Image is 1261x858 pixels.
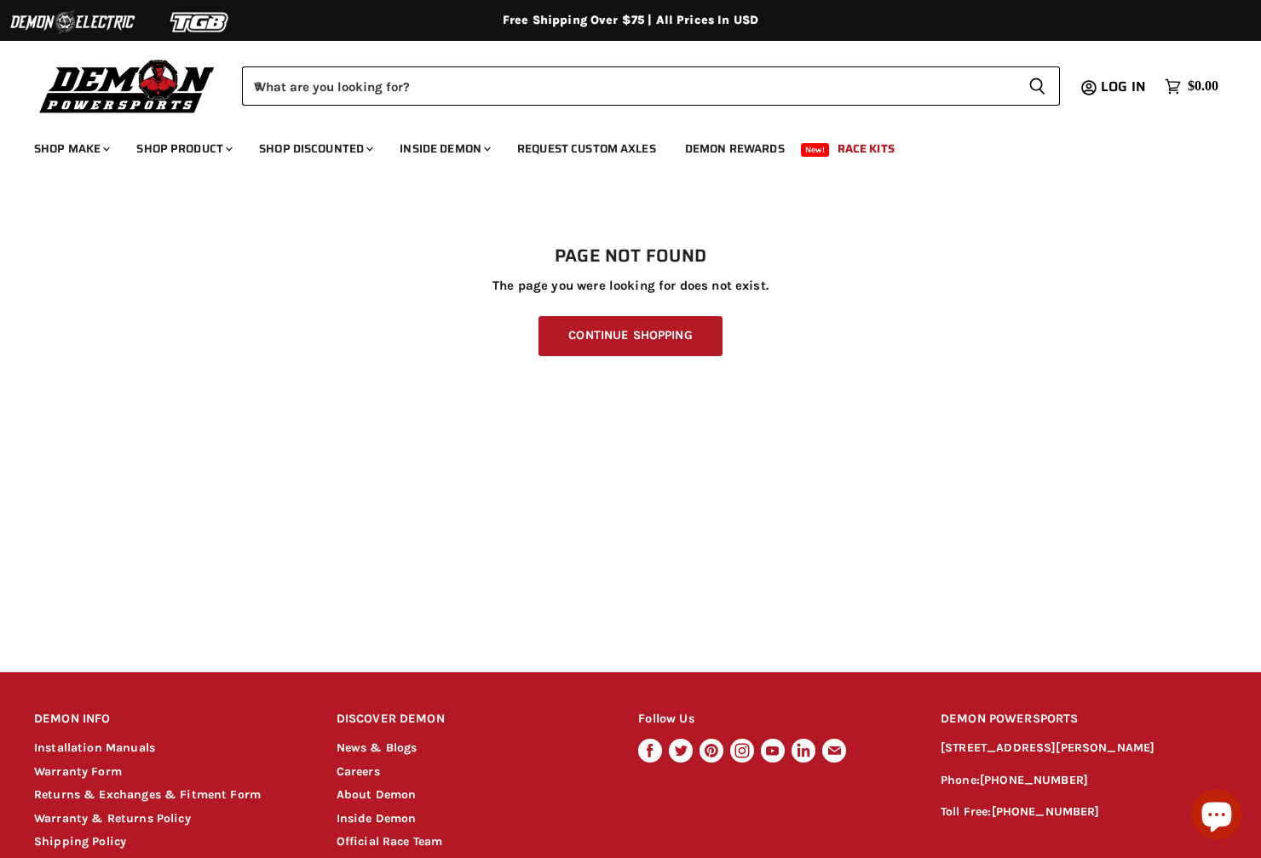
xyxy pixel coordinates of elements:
a: Inside Demon [387,131,501,166]
h2: DEMON INFO [34,700,304,740]
a: Shipping Policy [34,834,126,849]
h2: Follow Us [638,700,908,740]
a: Warranty & Returns Policy [34,811,191,826]
a: News & Blogs [337,740,417,755]
ul: Main menu [21,124,1214,166]
a: $0.00 [1156,74,1227,99]
a: Official Race Team [337,834,443,849]
inbox-online-store-chat: Shopify online store chat [1186,789,1247,844]
a: Race Kits [825,131,907,166]
img: Demon Electric Logo 2 [9,6,136,38]
a: [PHONE_NUMBER] [980,773,1088,787]
a: Shop Discounted [246,131,383,166]
h2: DISCOVER DEMON [337,700,607,740]
h2: DEMON POWERSPORTS [941,700,1227,740]
a: Inside Demon [337,811,417,826]
span: New! [801,143,830,157]
a: Warranty Form [34,764,122,779]
form: Product [242,66,1060,106]
p: The page you were looking for does not exist. [34,279,1227,293]
button: Search [1015,66,1060,106]
h1: Page not found [34,246,1227,267]
a: Continue Shopping [538,316,722,356]
a: Returns & Exchanges & Fitment Form [34,787,261,802]
span: $0.00 [1188,78,1218,95]
img: Demon Powersports [34,55,221,116]
p: Toll Free: [941,803,1227,822]
a: Demon Rewards [672,131,797,166]
a: [PHONE_NUMBER] [992,804,1100,819]
a: Installation Manuals [34,740,155,755]
a: Log in [1093,79,1156,95]
a: Shop Make [21,131,120,166]
a: About Demon [337,787,417,802]
a: Shop Product [124,131,243,166]
p: [STREET_ADDRESS][PERSON_NAME] [941,739,1227,758]
img: TGB Logo 2 [136,6,264,38]
input: When autocomplete results are available use up and down arrows to review and enter to select [242,66,1015,106]
p: Phone: [941,771,1227,791]
span: Log in [1101,76,1146,97]
a: Request Custom Axles [504,131,669,166]
a: Careers [337,764,380,779]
